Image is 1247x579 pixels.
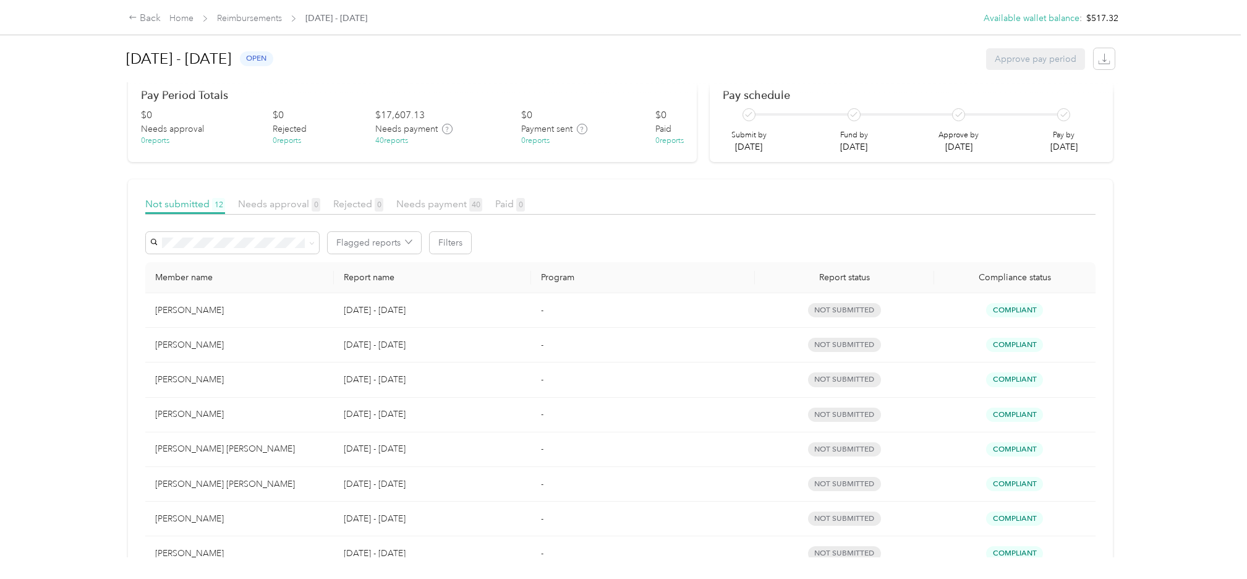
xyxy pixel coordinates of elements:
p: Fund by [840,130,868,141]
iframe: Everlance-gr Chat Button Frame [1178,510,1247,579]
p: [DATE] - [DATE] [344,442,521,456]
a: Home [169,13,194,24]
span: Paid [655,122,671,135]
button: Available wallet balance [984,12,1079,25]
span: Needs approval [238,198,320,210]
p: [DATE] - [DATE] [344,373,521,387]
span: Compliant [986,546,1043,560]
div: 0 reports [655,135,684,147]
p: Pay by [1050,130,1078,141]
th: Report name [334,262,531,293]
span: Compliant [986,477,1043,491]
div: [PERSON_NAME] [155,338,323,352]
span: Compliant [986,372,1043,387]
div: Back [129,11,161,26]
div: [PERSON_NAME] [PERSON_NAME] [155,442,323,456]
div: [PERSON_NAME] [155,373,323,387]
span: not submitted [808,512,881,526]
span: Paid [495,198,525,210]
span: $517.32 [1086,12,1118,25]
span: Compliant [986,512,1043,526]
td: - [531,362,755,397]
div: $ 0 [521,108,532,123]
button: Flagged reports [328,232,421,254]
p: [DATE] [731,140,767,153]
div: [PERSON_NAME] [155,304,323,317]
p: [DATE] - [DATE] [344,304,521,317]
span: not submitted [808,338,881,352]
span: not submitted [808,477,881,491]
div: Member name [155,272,323,283]
div: 40 reports [375,135,408,147]
td: - [531,328,755,362]
span: Not submitted [145,198,225,210]
button: Filters [430,232,471,254]
span: 0 [375,198,383,212]
td: - [531,432,755,467]
span: not submitted [808,408,881,422]
p: Submit by [731,130,767,141]
span: Needs payment [396,198,482,210]
span: Payment sent [521,122,572,135]
span: Needs approval [141,122,204,135]
div: 0 reports [273,135,301,147]
p: [DATE] - [DATE] [344,338,521,352]
p: Approve by [938,130,979,141]
p: [DATE] - [DATE] [344,408,521,421]
td: - [531,536,755,571]
th: Program [531,262,755,293]
span: 0 [516,198,525,212]
span: Compliance status [944,272,1086,283]
span: : [1079,12,1082,25]
div: $ 0 [655,108,666,123]
td: - [531,398,755,432]
td: - [531,293,755,328]
div: [PERSON_NAME] [PERSON_NAME] [155,478,323,491]
span: Compliant [986,303,1043,317]
span: Rejected [273,122,307,135]
div: [PERSON_NAME] [155,408,323,421]
td: - [531,467,755,502]
span: not submitted [808,372,881,387]
div: [PERSON_NAME] [155,512,323,526]
span: [DATE] - [DATE] [305,12,367,25]
span: 40 [469,198,482,212]
td: - [531,502,755,536]
span: Needs payment [375,122,438,135]
h1: [DATE] - [DATE] [126,44,231,74]
span: Compliant [986,408,1043,422]
p: [DATE] [840,140,868,153]
p: [DATE] [1050,140,1078,153]
span: Compliant [986,442,1043,457]
p: [DATE] - [DATE] [344,547,521,560]
span: not submitted [808,303,881,317]
div: $ 17,607.13 [375,108,425,123]
th: Member name [145,262,333,293]
span: not submitted [808,442,881,457]
span: not submitted [808,546,881,560]
div: $ 0 [273,108,284,123]
div: $ 0 [141,108,152,123]
p: [DATE] - [DATE] [344,478,521,491]
span: Rejected [333,198,383,210]
p: [DATE] - [DATE] [344,512,521,526]
a: Reimbursements [217,13,282,24]
div: 0 reports [141,135,169,147]
span: Report status [765,272,924,283]
div: [PERSON_NAME] [155,547,323,560]
div: 0 reports [521,135,550,147]
span: open [240,51,273,66]
span: 0 [312,198,320,212]
span: Compliant [986,338,1043,352]
p: [DATE] [938,140,979,153]
span: 12 [212,198,225,212]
